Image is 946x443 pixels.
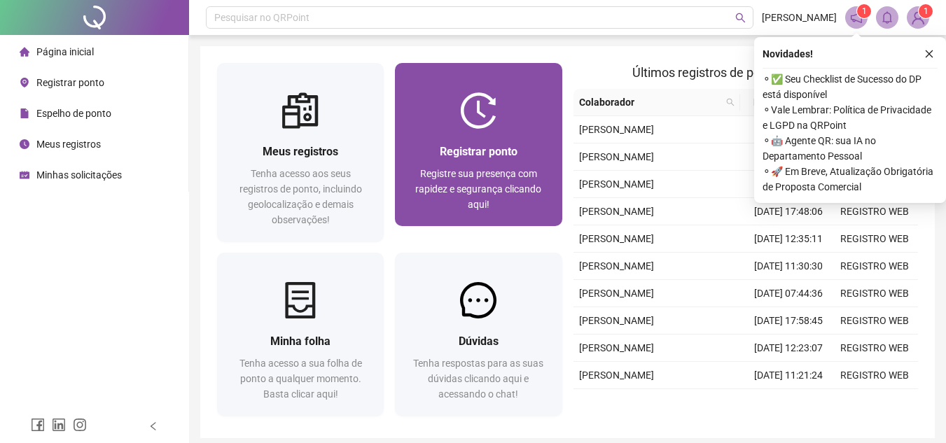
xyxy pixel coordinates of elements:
[850,11,863,24] span: notification
[36,77,104,88] span: Registrar ponto
[632,65,858,80] span: Últimos registros de ponto sincronizados
[919,4,933,18] sup: Atualize o seu contato no menu Meus Dados
[832,280,918,307] td: REGISTRO WEB
[579,370,654,381] span: [PERSON_NAME]
[723,92,737,113] span: search
[746,389,832,416] td: [DATE] 08:00:38
[579,315,654,326] span: [PERSON_NAME]
[579,124,654,135] span: [PERSON_NAME]
[395,63,562,226] a: Registrar pontoRegistre sua presença com rapidez e segurança clicando aqui!
[217,63,384,241] a: Meus registrosTenha acesso aos seus registros de ponto, incluindo geolocalização e demais observa...
[746,116,832,143] td: [DATE] 12:37:08
[746,225,832,253] td: [DATE] 12:35:11
[763,46,813,62] span: Novidades !
[579,233,654,244] span: [PERSON_NAME]
[746,307,832,335] td: [DATE] 17:58:45
[36,139,101,150] span: Meus registros
[763,133,938,164] span: ⚬ 🤖 Agente QR: sua IA no Departamento Pessoal
[579,151,654,162] span: [PERSON_NAME]
[881,11,893,24] span: bell
[832,362,918,389] td: REGISTRO WEB
[36,108,111,119] span: Espelho de ponto
[832,198,918,225] td: REGISTRO WEB
[762,10,837,25] span: [PERSON_NAME]
[413,358,543,400] span: Tenha respostas para as suas dúvidas clicando aqui e acessando o chat!
[395,253,562,416] a: DúvidasTenha respostas para as suas dúvidas clicando aqui e acessando o chat!
[763,164,938,195] span: ⚬ 🚀 Em Breve, Atualização Obrigatória de Proposta Comercial
[148,421,158,431] span: left
[73,418,87,432] span: instagram
[746,335,832,362] td: [DATE] 12:23:07
[746,143,832,171] td: [DATE] 11:32:11
[415,168,541,210] span: Registre sua presença com rapidez e segurança clicando aqui!
[832,253,918,280] td: REGISTRO WEB
[579,288,654,299] span: [PERSON_NAME]
[832,307,918,335] td: REGISTRO WEB
[239,168,362,225] span: Tenha acesso aos seus registros de ponto, incluindo geolocalização e demais observações!
[746,94,807,110] span: Data/Hora
[270,335,331,348] span: Minha folha
[263,145,338,158] span: Meus registros
[924,49,934,59] span: close
[36,169,122,181] span: Minhas solicitações
[763,71,938,102] span: ⚬ ✅ Seu Checklist de Sucesso do DP está disponível
[20,47,29,57] span: home
[579,342,654,353] span: [PERSON_NAME]
[832,335,918,362] td: REGISTRO WEB
[579,178,654,190] span: [PERSON_NAME]
[832,225,918,253] td: REGISTRO WEB
[862,6,867,16] span: 1
[907,7,928,28] img: 91103
[857,4,871,18] sup: 1
[36,46,94,57] span: Página inicial
[735,13,746,23] span: search
[579,260,654,272] span: [PERSON_NAME]
[746,362,832,389] td: [DATE] 11:21:24
[746,280,832,307] td: [DATE] 07:44:36
[52,418,66,432] span: linkedin
[746,171,832,198] td: [DATE] 07:57:08
[740,89,823,116] th: Data/Hora
[924,6,928,16] span: 1
[20,108,29,118] span: file
[746,253,832,280] td: [DATE] 11:30:30
[20,170,29,180] span: schedule
[440,145,517,158] span: Registrar ponto
[20,139,29,149] span: clock-circle
[459,335,499,348] span: Dúvidas
[239,358,362,400] span: Tenha acesso a sua folha de ponto a qualquer momento. Basta clicar aqui!
[579,206,654,217] span: [PERSON_NAME]
[31,418,45,432] span: facebook
[579,94,721,110] span: Colaborador
[832,389,918,416] td: REGISTRO WEB
[726,98,735,106] span: search
[20,78,29,87] span: environment
[217,253,384,416] a: Minha folhaTenha acesso a sua folha de ponto a qualquer momento. Basta clicar aqui!
[763,102,938,133] span: ⚬ Vale Lembrar: Política de Privacidade e LGPD na QRPoint
[746,198,832,225] td: [DATE] 17:48:06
